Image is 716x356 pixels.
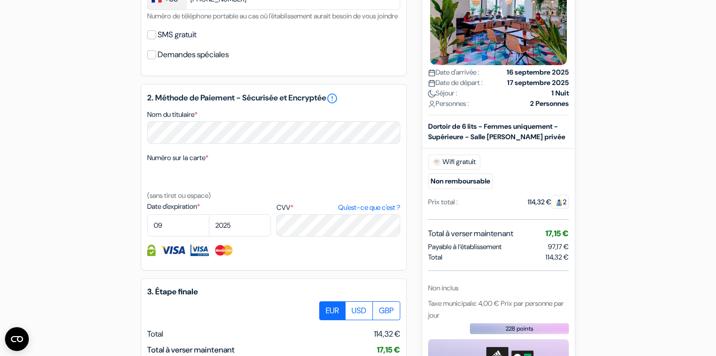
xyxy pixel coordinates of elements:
label: Numéro sur la carte [147,153,208,163]
span: Wifi gratuit [428,154,480,169]
label: Demandes spéciales [158,48,229,62]
span: Total [428,252,443,262]
label: EUR [319,301,346,320]
small: (sans tiret ou espace) [147,191,211,200]
span: 114,32 € [545,252,569,262]
small: Non remboursable [428,173,493,188]
span: Taxe municipale: 4,00 € Prix par personne par jour [428,298,564,319]
img: Visa Electron [190,245,208,256]
label: Date d'expiration [147,201,271,212]
img: free_wifi.svg [433,158,441,166]
label: Nom du titulaire [147,109,197,120]
h5: 2. Méthode de Paiement - Sécurisée et Encryptée [147,92,400,104]
small: Numéro de téléphone portable au cas où l'établissement aurait besoin de vous joindre [147,11,398,20]
span: Date de départ : [428,77,483,88]
div: Non inclus [428,282,569,293]
span: 2 [551,194,569,208]
span: Total à verser maintenant [428,227,513,239]
span: 228 points [506,324,534,333]
div: Basic radio toggle button group [320,301,400,320]
img: calendar.svg [428,69,436,76]
b: Dortoir de 6 lits - Femmes uniquement - Supérieure - Salle [PERSON_NAME] privée [428,121,565,141]
div: 114,32 € [528,196,569,207]
strong: 16 septembre 2025 [507,67,569,77]
span: Total [147,329,163,339]
span: 17,15 € [377,345,400,355]
span: 114,32 € [374,328,400,340]
img: guest.svg [555,198,563,206]
span: Séjour : [428,88,457,98]
img: Information de carte de crédit entièrement encryptée et sécurisée [147,245,156,256]
span: Date d'arrivée : [428,67,479,77]
img: user_icon.svg [428,100,436,107]
a: Qu'est-ce que c'est ? [338,202,400,213]
img: calendar.svg [428,79,436,87]
strong: 2 Personnes [530,98,569,108]
img: moon.svg [428,89,436,97]
label: GBP [372,301,400,320]
h5: 3. Étape finale [147,287,400,296]
label: CVV [276,202,400,213]
button: Ouvrir le widget CMP [5,327,29,351]
span: Payable à l’établissement [428,241,502,252]
label: USD [345,301,373,320]
strong: 17 septembre 2025 [507,77,569,88]
img: Master Card [214,245,234,256]
span: Total à verser maintenant [147,345,235,355]
span: 17,15 € [545,228,569,238]
div: Prix total : [428,196,458,207]
label: SMS gratuit [158,28,196,42]
img: Visa [161,245,185,256]
span: Personnes : [428,98,469,108]
span: 97,17 € [548,242,569,251]
strong: 1 Nuit [551,88,569,98]
a: error_outline [326,92,338,104]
